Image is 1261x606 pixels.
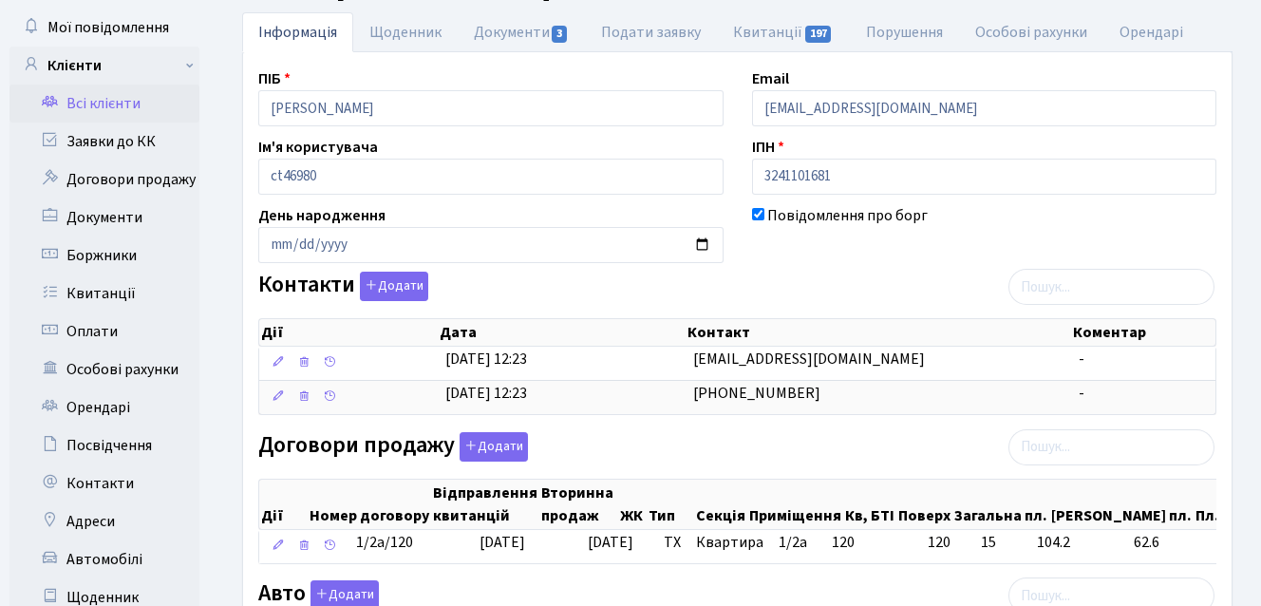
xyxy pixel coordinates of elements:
[981,532,1022,554] span: 15
[480,532,525,553] span: [DATE]
[9,9,199,47] a: Мої повідомлення
[664,532,681,554] span: ТХ
[767,204,928,227] label: Повідомлення про борг
[693,349,925,369] span: [EMAIL_ADDRESS][DOMAIN_NAME]
[832,532,855,553] span: 120
[9,237,199,275] a: Боржники
[460,432,528,462] button: Договори продажу
[47,17,169,38] span: Мої повідомлення
[445,383,527,404] span: [DATE] 12:23
[588,532,633,553] span: [DATE]
[258,136,378,159] label: Ім'я користувача
[1103,12,1199,52] a: Орендарі
[850,12,959,52] a: Порушення
[1079,383,1084,404] span: -
[696,532,763,554] span: Квартира
[438,319,686,346] th: Дата
[360,272,428,301] button: Контакти
[747,480,843,529] th: Приміщення
[752,67,789,90] label: Email
[1008,269,1214,305] input: Пошук...
[717,12,849,52] a: Квитанції
[431,480,539,529] th: Відправлення квитанцій
[259,480,308,529] th: Дії
[539,480,618,529] th: Вторинна продаж
[258,204,386,227] label: День народження
[9,85,199,123] a: Всі клієнти
[9,47,199,85] a: Клієнти
[258,432,528,462] label: Договори продажу
[1071,319,1215,346] th: Коментар
[959,12,1103,52] a: Особові рахунки
[952,480,1049,529] th: Загальна пл.
[752,136,784,159] label: ІПН
[242,12,353,52] a: Інформація
[618,480,647,529] th: ЖК
[9,540,199,578] a: Автомобілі
[9,312,199,350] a: Оплати
[9,464,199,502] a: Контакти
[1037,532,1119,554] span: 104.2
[353,12,458,52] a: Щоденник
[552,26,567,43] span: 3
[445,349,527,369] span: [DATE] 12:23
[9,161,199,199] a: Договори продажу
[9,388,199,426] a: Орендарі
[585,12,717,52] a: Подати заявку
[9,123,199,161] a: Заявки до КК
[258,272,428,301] label: Контакти
[258,67,291,90] label: ПІБ
[805,26,832,43] span: 197
[693,383,820,404] span: [PHONE_NUMBER]
[647,480,694,529] th: Тип
[1049,480,1194,529] th: [PERSON_NAME] пл.
[355,269,428,302] a: Додати
[9,275,199,312] a: Квитанції
[259,319,438,346] th: Дії
[9,350,199,388] a: Особові рахунки
[9,199,199,237] a: Документи
[928,532,966,554] span: 120
[308,480,431,529] th: Номер договору
[9,426,199,464] a: Посвідчення
[843,480,896,529] th: Кв, БТІ
[455,428,528,462] a: Додати
[9,502,199,540] a: Адреси
[896,480,952,529] th: Поверх
[686,319,1071,346] th: Контакт
[1079,349,1084,369] span: -
[458,12,585,52] a: Документи
[1008,429,1214,465] input: Пошук...
[779,532,807,553] span: 1/2а
[694,480,747,529] th: Секція
[356,532,413,553] span: 1/2а/120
